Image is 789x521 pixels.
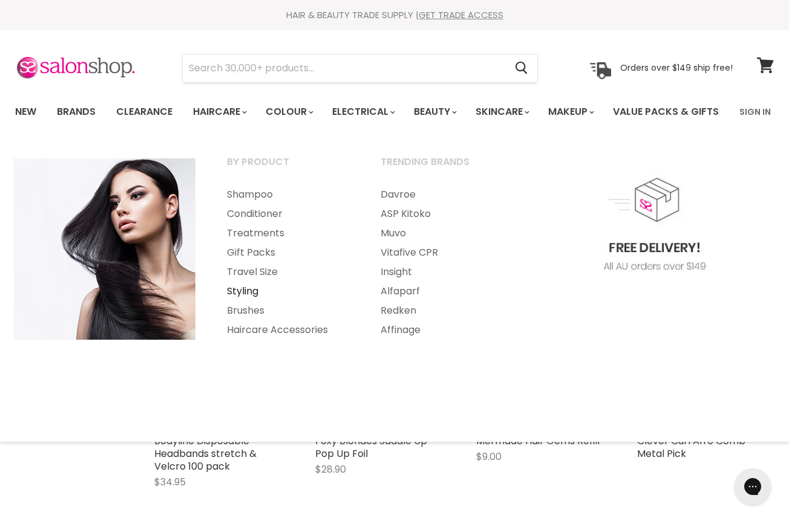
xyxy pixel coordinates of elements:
a: Bodyline Disposable Headbands stretch & Velcro 100 pack [154,434,257,473]
a: Vitafive CPR [365,243,517,262]
a: Brands [48,99,105,125]
a: GET TRADE ACCESS [419,8,503,21]
a: Electrical [323,99,402,125]
a: Davroe [365,185,517,204]
a: Haircare [184,99,254,125]
p: Orders over $149 ship free! [620,62,733,73]
a: Beauty [405,99,464,125]
a: Muvo [365,224,517,243]
a: Sign In [732,99,778,125]
input: Search [183,54,505,82]
a: Conditioner [212,204,363,224]
a: Gift Packs [212,243,363,262]
span: $34.95 [154,475,186,489]
iframe: Gorgias live chat messenger [728,464,777,509]
ul: Main menu [6,94,730,129]
ul: Main menu [212,185,363,340]
a: Foxy Blondes Saddle Up Pop Up Foil [315,434,427,461]
span: $9.00 [476,450,502,464]
a: Trending Brands [365,152,517,183]
a: Styling [212,282,363,301]
a: Clever Curl Afro Comb Metal Pick [637,434,745,461]
a: Skincare [467,99,537,125]
a: Shampoo [212,185,363,204]
a: Brushes [212,301,363,320]
a: Treatments [212,224,363,243]
a: Alfaparf [365,282,517,301]
a: New [6,99,45,125]
a: Haircare Accessories [212,320,363,340]
a: By Product [212,152,363,183]
a: Travel Size [212,262,363,282]
button: Search [505,54,537,82]
a: Makeup [539,99,601,125]
a: Colour [257,99,321,125]
form: Product [182,54,538,83]
a: Value Packs & Gifts [604,99,728,125]
a: Redken [365,301,517,320]
a: Clearance [107,99,182,125]
span: $28.90 [315,462,346,476]
a: Insight [365,262,517,282]
a: Affinage [365,320,517,340]
ul: Main menu [365,185,517,340]
a: ASP Kitoko [365,204,517,224]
